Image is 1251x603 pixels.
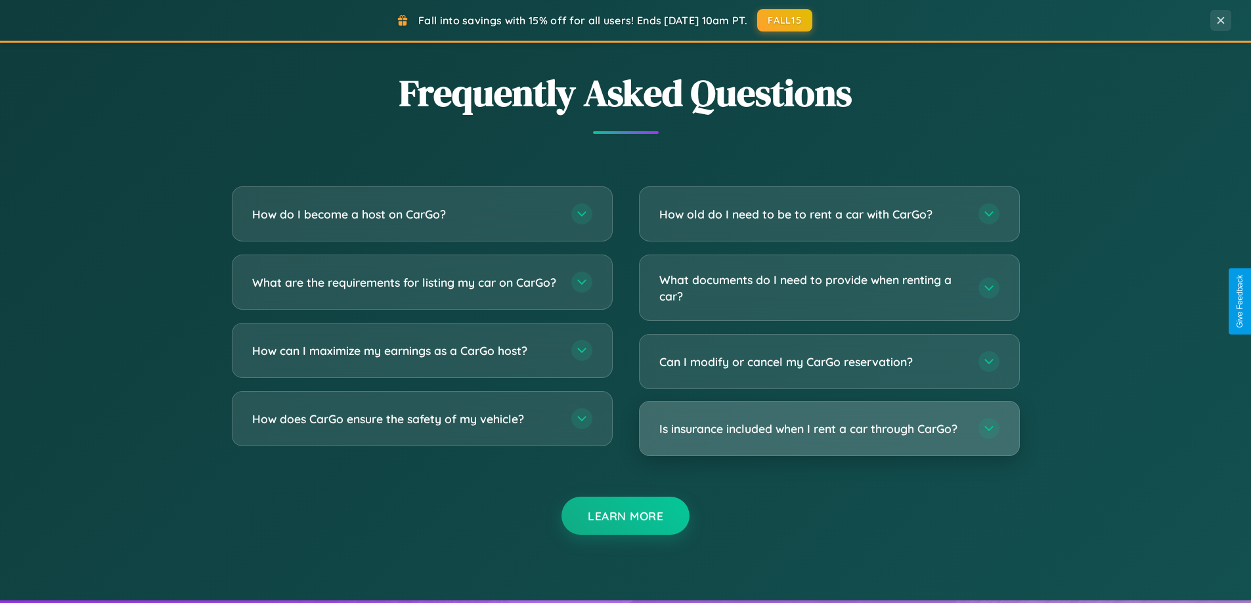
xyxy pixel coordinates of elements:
button: FALL15 [757,9,812,31]
h3: How does CarGo ensure the safety of my vehicle? [252,411,558,427]
button: Learn More [561,497,690,535]
h3: How old do I need to be to rent a car with CarGo? [659,206,965,222]
h3: How do I become a host on CarGo? [252,206,558,222]
h3: How can I maximize my earnings as a CarGo host? [252,343,558,359]
h3: What documents do I need to provide when renting a car? [659,272,965,304]
h3: Can I modify or cancel my CarGo reservation? [659,354,965,370]
div: Give Feedback [1235,275,1244,328]
h2: Frequently Asked Questions [232,68,1020,118]
h3: Is insurance included when I rent a car through CarGo? [659,421,965,437]
h3: What are the requirements for listing my car on CarGo? [252,274,558,291]
span: Fall into savings with 15% off for all users! Ends [DATE] 10am PT. [418,14,747,27]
